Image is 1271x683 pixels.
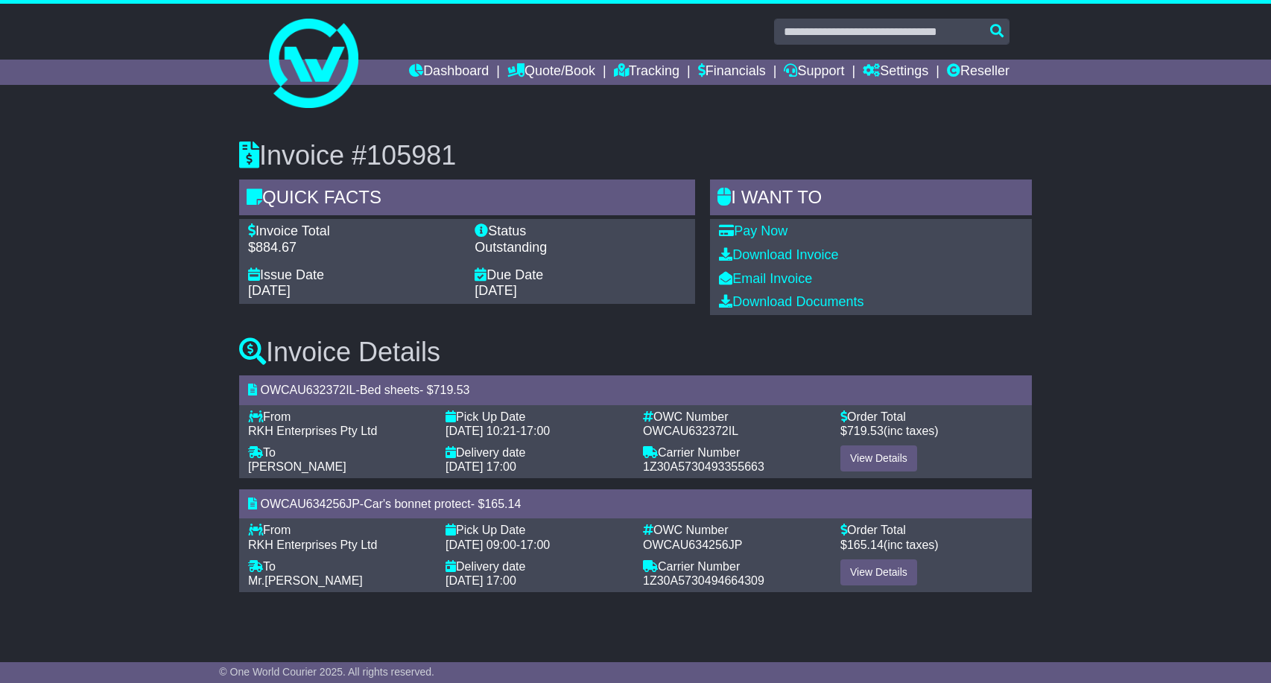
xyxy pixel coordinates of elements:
div: $884.67 [248,240,460,256]
a: Settings [863,60,928,85]
div: Carrier Number [643,559,825,574]
span: 1Z30A5730494664309 [643,574,764,587]
div: - - $ [239,489,1032,518]
div: To [248,559,431,574]
div: Issue Date [248,267,460,284]
span: 165.14 [847,539,884,551]
div: [DATE] [475,283,686,299]
div: $ (inc taxes) [840,424,1023,438]
span: [PERSON_NAME] [248,460,346,473]
span: [DATE] 17:00 [446,574,516,587]
div: Invoice Total [248,223,460,240]
a: View Details [840,559,917,585]
span: © One World Courier 2025. All rights reserved. [219,666,434,678]
div: Pick Up Date [446,410,628,424]
div: - [446,538,628,552]
div: Delivery date [446,445,628,460]
span: 17:00 [520,539,550,551]
div: Order Total [840,410,1023,424]
a: Dashboard [409,60,489,85]
div: From [248,410,431,424]
div: Quick Facts [239,180,695,220]
span: 1Z30A5730493355663 [643,460,764,473]
span: [DATE] 09:00 [446,539,516,551]
a: Quote/Book [507,60,595,85]
span: Bed sheets [360,384,419,396]
a: Tracking [614,60,679,85]
div: Outstanding [475,240,686,256]
a: Download Invoice [719,247,838,262]
a: Pay Now [719,223,787,238]
span: [DATE] 10:21 [446,425,516,437]
div: - - $ [239,375,1032,404]
div: OWC Number [643,523,825,537]
h3: Invoice #105981 [239,141,1032,171]
span: OWCAU634256JP [260,498,359,510]
div: - [446,424,628,438]
a: Financials [698,60,766,85]
span: 719.53 [847,425,884,437]
div: Carrier Number [643,445,825,460]
div: From [248,523,431,537]
div: [DATE] [248,283,460,299]
span: RKH Enterprises Pty Ltd [248,425,377,437]
div: Order Total [840,523,1023,537]
span: OWCAU632372IL [260,384,355,396]
a: Download Documents [719,294,863,309]
h3: Invoice Details [239,337,1032,367]
span: OWCAU632372IL [643,425,738,437]
div: $ (inc taxes) [840,538,1023,552]
div: Pick Up Date [446,523,628,537]
span: [DATE] 17:00 [446,460,516,473]
div: OWC Number [643,410,825,424]
a: View Details [840,445,917,471]
div: Due Date [475,267,686,284]
span: Mr.[PERSON_NAME] [248,574,363,587]
span: 719.53 [434,384,470,396]
div: To [248,445,431,460]
span: RKH Enterprises Pty Ltd [248,539,377,551]
span: Car's bonnet protect [364,498,471,510]
span: 165.14 [484,498,521,510]
a: Email Invoice [719,271,812,286]
a: Reseller [947,60,1009,85]
div: I WANT to [710,180,1032,220]
span: 17:00 [520,425,550,437]
a: Support [784,60,844,85]
div: Status [475,223,686,240]
div: Delivery date [446,559,628,574]
span: OWCAU634256JP [643,539,742,551]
